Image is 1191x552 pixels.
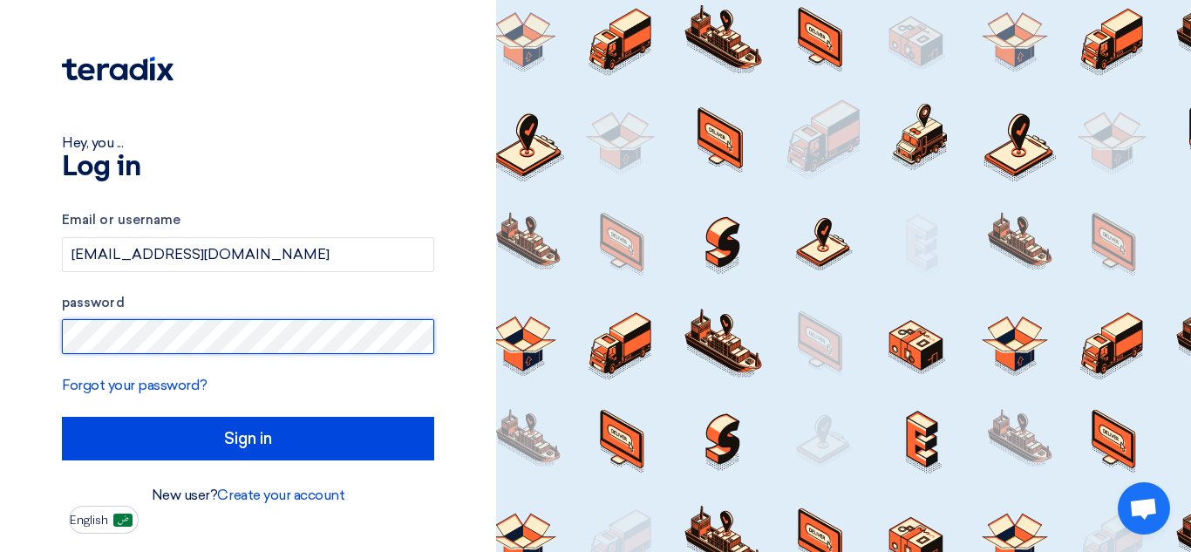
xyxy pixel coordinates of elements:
[62,237,434,272] input: Enter your business email or username
[62,417,434,460] input: Sign in
[62,134,123,151] font: Hey, you ...
[62,212,180,228] font: Email or username
[1118,482,1170,535] a: Open chat
[69,506,139,534] button: English
[70,513,108,528] font: English
[62,57,174,81] img: Teradix logo
[152,487,218,503] font: New user?
[62,377,208,393] a: Forgot your password?
[217,487,344,503] a: Create your account
[113,514,133,527] img: ar-AR.png
[62,295,125,310] font: password
[62,153,140,181] font: Log in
